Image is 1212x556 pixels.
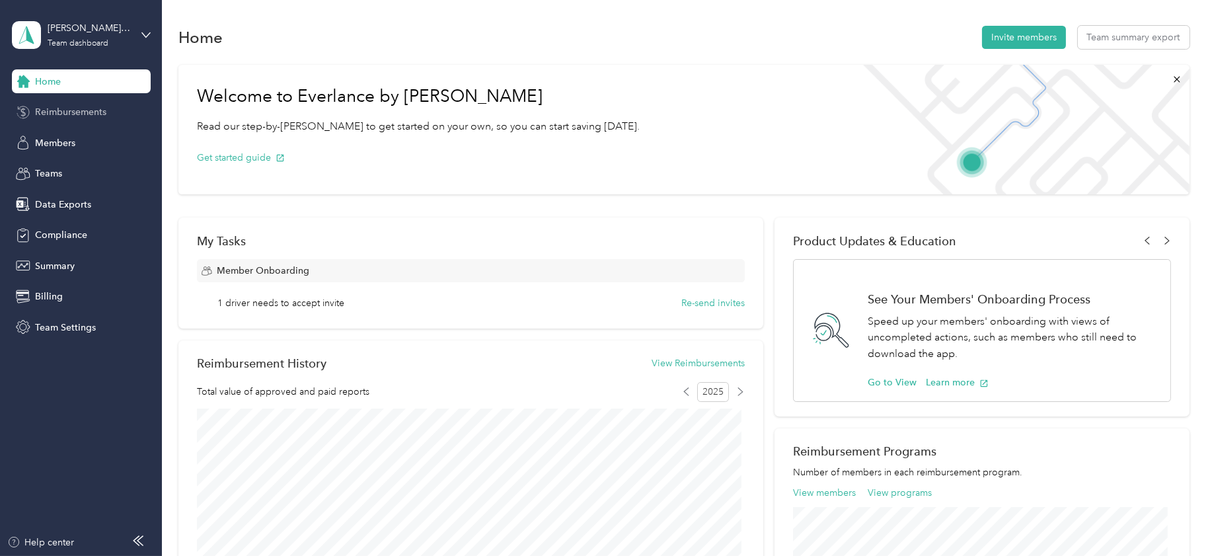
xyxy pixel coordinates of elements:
div: [PERSON_NAME] Beverage Company [48,21,130,35]
span: Compliance [35,228,87,242]
span: 1 driver needs to accept invite [217,296,344,310]
span: Teams [35,167,62,180]
div: Team dashboard [48,40,108,48]
p: Read our step-by-[PERSON_NAME] to get started on your own, so you can start saving [DATE]. [197,118,640,135]
span: 2025 [697,382,729,402]
button: View members [793,486,856,500]
h2: Reimbursement Programs [793,444,1170,458]
button: Learn more [926,376,989,389]
button: Help center [7,536,75,549]
span: Home [35,75,61,89]
span: Members [35,136,75,150]
div: My Tasks [197,234,745,248]
button: Team summary export [1078,26,1190,49]
button: Re-send invites [681,296,745,310]
p: Speed up your members' onboarding with views of uncompleted actions, such as members who still ne... [868,313,1156,362]
h1: Home [178,30,223,44]
h1: Welcome to Everlance by [PERSON_NAME] [197,86,640,107]
h2: Reimbursement History [197,356,326,370]
button: View programs [868,486,932,500]
button: View Reimbursements [652,356,745,370]
span: Billing [35,290,63,303]
iframe: Everlance-gr Chat Button Frame [1138,482,1212,556]
p: Number of members in each reimbursement program. [793,465,1170,479]
button: Go to View [868,376,917,389]
span: Total value of approved and paid reports [197,385,369,399]
span: Reimbursements [35,105,106,119]
img: Welcome to everlance [850,65,1189,194]
span: Data Exports [35,198,91,212]
span: Team Settings [35,321,96,335]
span: Product Updates & Education [793,234,956,248]
h1: See Your Members' Onboarding Process [868,292,1156,306]
button: Invite members [982,26,1066,49]
span: Member Onboarding [217,264,309,278]
button: Get started guide [197,151,285,165]
span: Summary [35,259,75,273]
